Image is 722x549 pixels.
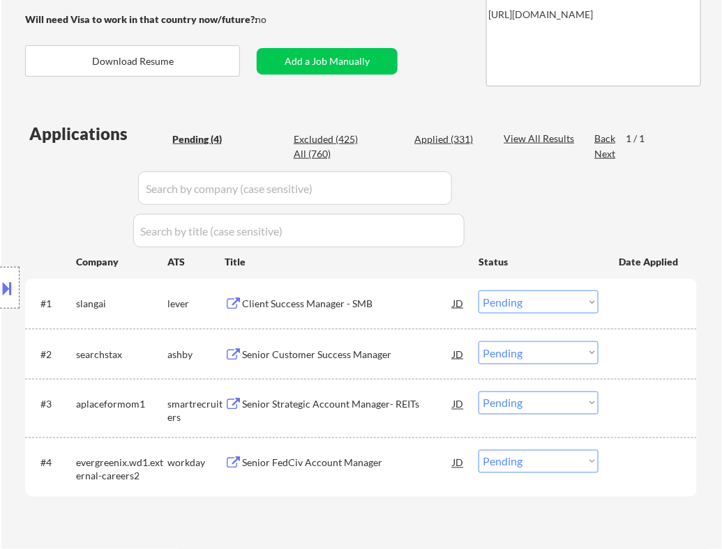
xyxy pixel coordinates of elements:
input: Search by company (case sensitive) [138,171,452,205]
div: 1 / 1 [626,132,658,146]
div: Next [594,147,617,161]
div: JD [451,341,465,366]
div: JD [451,291,465,316]
div: Status [479,249,599,274]
strong: Will need Visa to work in that country now/future?: [25,13,257,25]
div: Client Success Manager - SMB [242,297,453,311]
div: Senior Strategic Account Manager- REITs [242,398,453,412]
div: Title [225,255,465,269]
div: Date Applied [619,255,680,269]
div: JD [451,392,465,417]
button: Add a Job Manually [257,48,398,75]
div: Excluded (425) [294,132,363,146]
div: Senior Customer Success Manager [242,348,453,362]
div: Back [594,132,617,146]
div: JD [451,450,465,475]
button: Download Resume [25,45,240,77]
div: Senior FedCiv Account Manager [242,456,453,470]
div: Applied (331) [414,132,484,146]
div: All (760) [294,147,363,161]
div: no [255,13,295,26]
div: View All Results [504,132,578,146]
input: Search by title (case sensitive) [133,214,465,247]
